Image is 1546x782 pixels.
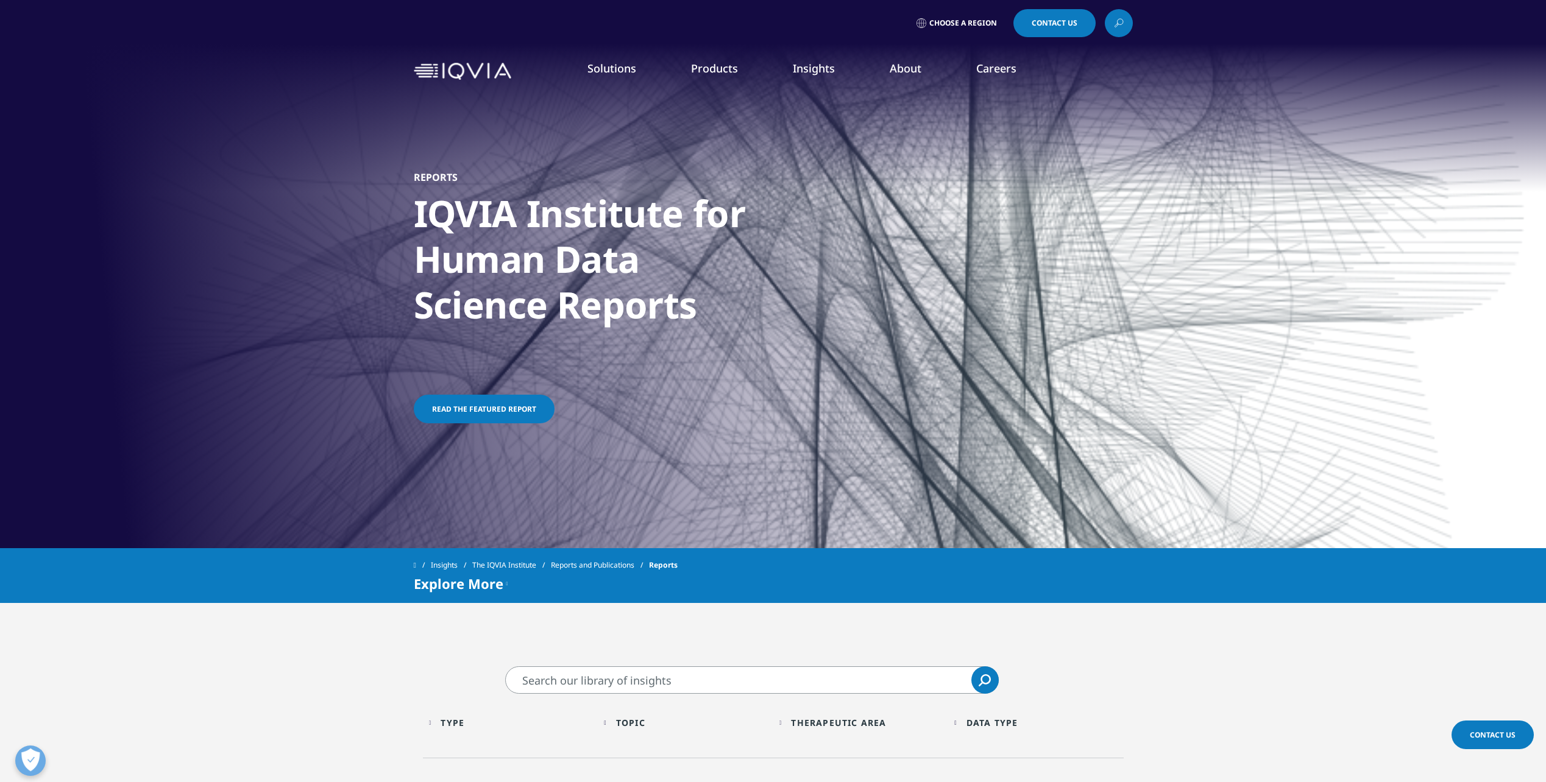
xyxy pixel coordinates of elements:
[1013,9,1096,37] a: Contact Us
[414,171,458,183] h5: Reports
[516,43,1133,100] nav: Primary
[431,554,472,576] a: Insights
[472,554,551,576] a: The IQVIA Institute
[587,61,636,76] a: Solutions
[414,191,871,335] h1: IQVIA Institute for Human Data Science Reports
[414,395,555,423] a: Read the featured report
[791,717,886,728] div: Therapeutic Area facet.
[414,63,511,80] img: IQVIA Healthcare Information Technology and Pharma Clinical Research Company
[1470,730,1516,740] span: Contact Us
[929,18,997,28] span: Choose a Region
[616,717,645,728] div: Topic facet.
[1452,720,1534,749] a: Contact Us
[976,61,1016,76] a: Careers
[971,666,999,694] a: Search
[1032,19,1077,27] span: Contact Us
[966,717,1018,728] div: Data Type facet.
[551,554,649,576] a: Reports and Publications
[691,61,738,76] a: Products
[505,666,999,694] input: Search
[793,61,835,76] a: Insights
[432,404,536,414] span: Read the featured report
[441,717,464,728] div: Type facet.
[414,576,503,591] span: Explore More
[15,745,46,776] button: Open Preferences
[649,554,678,576] span: Reports
[979,674,991,686] svg: Search
[890,61,921,76] a: About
